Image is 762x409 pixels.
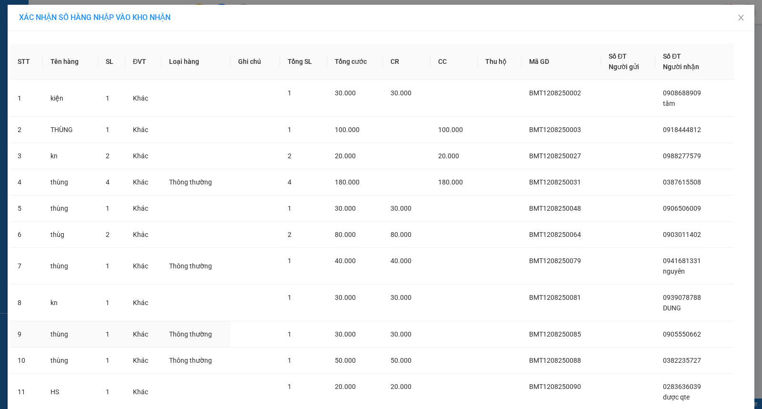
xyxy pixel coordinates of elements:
[663,383,701,390] span: 0283636039
[391,294,411,301] span: 30.000
[521,43,601,80] th: Mã GD
[391,257,411,265] span: 40.000
[335,294,356,301] span: 30.000
[10,80,43,117] td: 1
[125,117,161,143] td: Khác
[10,43,43,80] th: STT
[663,357,701,364] span: 0382235727
[106,178,110,186] span: 4
[125,248,161,285] td: Khác
[125,222,161,248] td: Khác
[43,43,98,80] th: Tên hàng
[288,126,291,133] span: 1
[106,94,110,102] span: 1
[106,204,110,212] span: 1
[438,126,463,133] span: 100.000
[43,321,98,348] td: thùng
[391,231,411,238] span: 80.000
[529,330,581,338] span: BMT1208250085
[663,204,701,212] span: 0906506009
[609,52,627,60] span: Số ĐT
[478,43,521,80] th: Thu hộ
[161,169,231,195] td: Thông thường
[663,89,701,97] span: 0908688909
[288,383,291,390] span: 1
[10,195,43,222] td: 5
[125,321,161,348] td: Khác
[288,294,291,301] span: 1
[43,248,98,285] td: thùng
[391,357,411,364] span: 50.000
[335,383,356,390] span: 20.000
[43,195,98,222] td: thùng
[737,14,745,21] span: close
[383,43,431,80] th: CR
[335,89,356,97] span: 30.000
[663,257,701,265] span: 0941681331
[529,294,581,301] span: BMT1208250081
[663,152,701,160] span: 0988277579
[10,348,43,374] td: 10
[161,43,231,80] th: Loại hàng
[43,348,98,374] td: thùng
[663,393,690,401] span: dược qte
[391,204,411,212] span: 30.000
[529,383,581,390] span: BMT1208250090
[10,222,43,248] td: 6
[663,304,681,312] span: DUNG
[288,330,291,338] span: 1
[10,248,43,285] td: 7
[609,63,639,71] span: Người gửi
[106,330,110,338] span: 1
[438,178,463,186] span: 180.000
[288,231,291,238] span: 2
[43,222,98,248] td: thùg
[43,143,98,169] td: kn
[529,89,581,97] span: BMT1208250002
[161,248,231,285] td: Thông thường
[43,80,98,117] td: kiện
[663,330,701,338] span: 0905550662
[438,152,459,160] span: 20.000
[391,89,411,97] span: 30.000
[10,117,43,143] td: 2
[125,195,161,222] td: Khác
[10,169,43,195] td: 4
[106,388,110,396] span: 1
[288,89,291,97] span: 1
[663,52,681,60] span: Số ĐT
[663,100,675,107] span: tâm
[529,152,581,160] span: BMT1208250027
[106,262,110,270] span: 1
[327,43,383,80] th: Tổng cước
[663,267,685,275] span: nguyên
[663,231,701,238] span: 0903011402
[335,231,356,238] span: 80.000
[663,126,701,133] span: 0918444812
[529,257,581,265] span: BMT1208250079
[663,178,701,186] span: 0387615508
[288,178,291,186] span: 4
[529,231,581,238] span: BMT1208250064
[231,43,280,80] th: Ghi chú
[529,126,581,133] span: BMT1208250003
[335,126,360,133] span: 100.000
[391,383,411,390] span: 20.000
[335,178,360,186] span: 180.000
[335,204,356,212] span: 30.000
[288,357,291,364] span: 1
[288,152,291,160] span: 2
[161,321,231,348] td: Thông thường
[106,357,110,364] span: 1
[125,348,161,374] td: Khác
[335,257,356,265] span: 40.000
[335,330,356,338] span: 30.000
[43,117,98,143] td: THÙNG
[335,357,356,364] span: 50.000
[529,178,581,186] span: BMT1208250031
[10,321,43,348] td: 9
[391,330,411,338] span: 30.000
[529,357,581,364] span: BMT1208250088
[728,5,754,31] button: Close
[106,152,110,160] span: 2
